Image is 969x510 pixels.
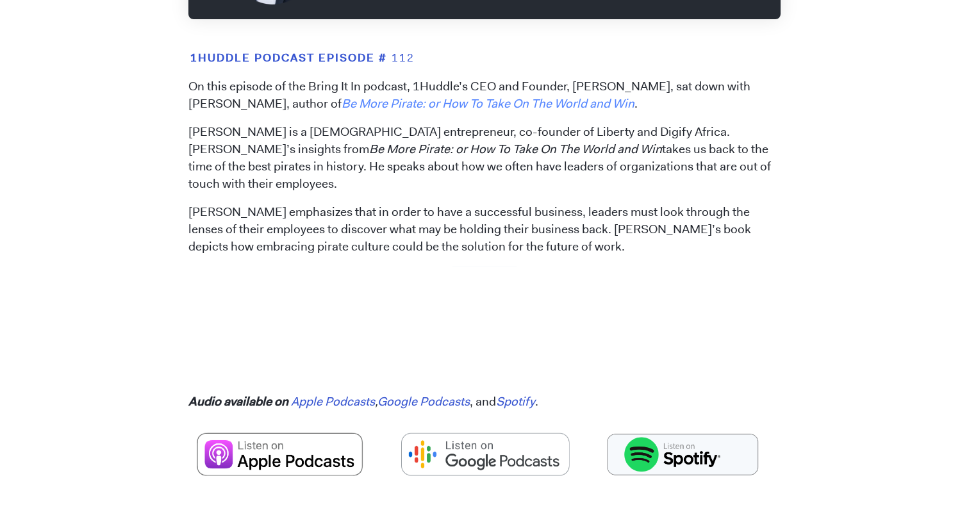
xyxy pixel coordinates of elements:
[188,393,288,409] em: Audio available on
[291,393,375,409] a: Apple Podcasts
[377,393,470,409] a: Google Podcasts
[342,95,634,111] a: Be More Pirate: or How To Take On The World and Win
[188,393,781,411] p: , and .
[496,393,535,409] a: Spotify
[188,78,781,113] p: On this episode of the Bring It In podcast, 1Huddle’s CEO and Founder, [PERSON_NAME], sat down wi...
[389,49,417,67] mark: 112
[188,204,781,256] p: [PERSON_NAME] emphasizes that in order to have a successful business, leaders must look through t...
[188,124,781,193] p: [PERSON_NAME] is a [DEMOGRAPHIC_DATA] entrepreneur, co-founder of Liberty and Digify Africa. [PER...
[369,141,662,157] em: Be More Pirate: or How To Take On The World and Win
[188,49,390,67] mark: 1Huddle Podcast Episode #
[375,393,470,409] em: ,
